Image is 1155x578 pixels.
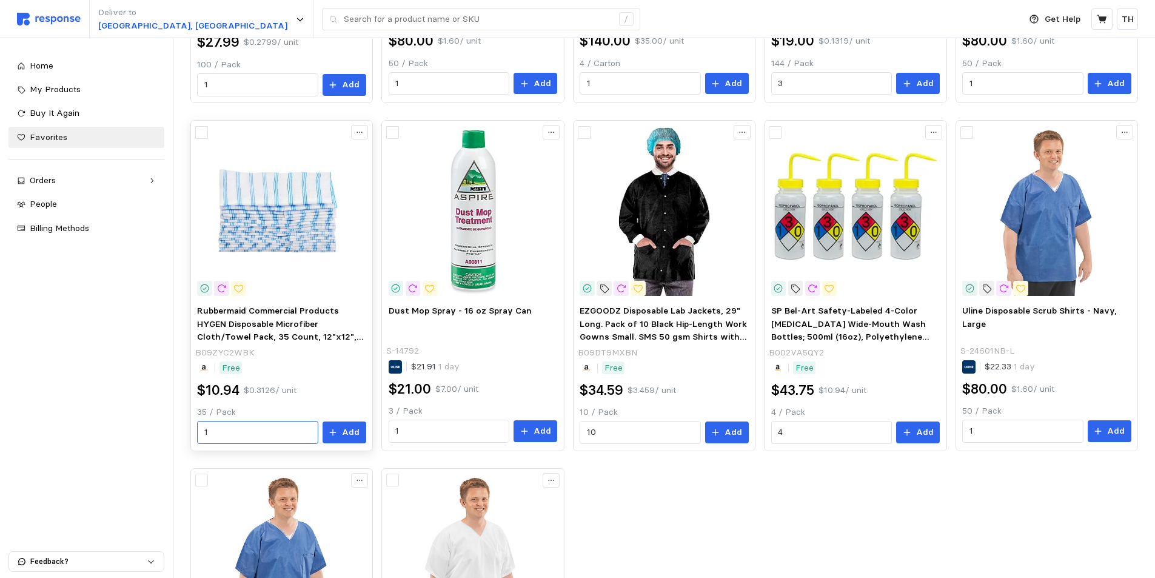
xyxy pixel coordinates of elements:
[395,420,502,442] input: Qty
[960,344,1014,358] p: S-24601NB-L
[962,405,1131,418] p: 50 / Pack
[389,127,557,296] img: S-14792
[628,384,676,397] p: $3.459 / unit
[635,35,684,48] p: $35.00 / unit
[438,35,481,48] p: $1.60 / unit
[323,422,366,443] button: Add
[896,73,940,95] button: Add
[1117,8,1138,30] button: TH
[197,381,239,400] h2: $10.94
[534,77,551,90] p: Add
[342,426,360,439] p: Add
[1011,35,1054,48] p: $1.60 / unit
[244,36,298,49] p: $0.2799 / unit
[195,346,255,360] p: B09ZYC2WBK
[916,77,934,90] p: Add
[1022,8,1088,31] button: Get Help
[8,127,164,149] a: Favorites
[98,6,287,19] p: Deliver to
[771,32,814,50] h2: $19.00
[17,13,81,25] img: svg%3e
[619,12,634,27] div: /
[222,361,240,375] p: Free
[8,218,164,240] a: Billing Methods
[795,361,814,375] p: Free
[580,381,623,400] h2: $34.59
[1045,13,1080,26] p: Get Help
[344,8,612,30] input: Search for a product name or SKU
[98,19,287,33] p: [GEOGRAPHIC_DATA], [GEOGRAPHIC_DATA]
[197,406,366,419] p: 35 / Pack
[197,58,366,72] p: 100 / Pack
[969,73,1076,95] input: Qty
[342,78,360,92] p: Add
[514,420,557,442] button: Add
[389,305,532,316] span: Dust Mop Spray - 16 oz Spray Can
[30,198,57,209] span: People
[435,383,478,396] p: $7.00 / unit
[204,74,311,96] input: Qty
[771,305,929,369] span: SP Bel-Art Safety-Labeled 4-Color [MEDICAL_DATA] Wide-Mouth Wash Bottles; 500ml (16oz), Polyethyl...
[962,57,1131,70] p: 50 / Pack
[514,73,557,95] button: Add
[916,426,934,439] p: Add
[30,174,143,187] div: Orders
[30,223,89,234] span: Billing Methods
[30,556,147,567] p: Feedback?
[580,32,631,50] h2: $140.00
[819,35,870,48] p: $0.1319 / unit
[386,344,419,358] p: S-14792
[8,170,164,192] a: Orders
[580,127,748,296] img: 71nIrg1YCfL.__AC_SX300_SY300_QL70_FMwebp_.jpg
[389,32,434,50] h2: $80.00
[771,381,814,400] h2: $43.75
[1011,361,1035,372] span: 1 day
[8,193,164,215] a: People
[1011,383,1054,396] p: $1.60 / unit
[962,127,1131,296] img: S-24601NB-L
[771,127,940,296] img: 419wsvRJRML._SY445_SX342_QL70_FMwebp_.jpg
[389,380,431,398] h2: $21.00
[705,73,749,95] button: Add
[985,360,1035,374] p: $22.33
[771,406,940,419] p: 4 / Pack
[769,346,824,360] p: B002VA5QY2
[30,107,79,118] span: Buy It Again
[9,552,164,571] button: Feedback?
[580,305,747,381] span: EZGOODZ Disposable Lab Jackets, 29" Long. Pack of 10 Black Hip-Length Work Gowns Small. SMS 50 gs...
[244,384,296,397] p: $0.3126 / unit
[1088,420,1131,442] button: Add
[962,380,1007,398] h2: $80.00
[197,127,366,296] img: 41bKHm22DbL._SX522_.jpg
[771,57,940,70] p: 144 / Pack
[389,57,557,70] p: 50 / Pack
[1107,77,1125,90] p: Add
[580,406,748,419] p: 10 / Pack
[323,74,366,96] button: Add
[389,405,557,418] p: 3 / Pack
[1088,73,1131,95] button: Add
[587,422,694,443] input: Qty
[411,360,460,374] p: $21.91
[819,384,866,397] p: $10.94 / unit
[534,425,551,438] p: Add
[197,33,239,52] h2: $27.99
[778,73,885,95] input: Qty
[30,84,81,95] span: My Products
[1107,425,1125,438] p: Add
[578,346,637,360] p: B09DT9MXBN
[30,60,53,71] span: Home
[395,73,502,95] input: Qty
[962,305,1117,329] span: Uline Disposable Scrub Shirts - Navy, Large
[8,102,164,124] a: Buy It Again
[969,420,1076,442] input: Qty
[30,132,67,143] span: Favorites
[705,422,749,443] button: Add
[8,55,164,77] a: Home
[896,422,940,443] button: Add
[436,361,460,372] span: 1 day
[962,32,1007,50] h2: $80.00
[778,422,885,443] input: Qty
[725,77,742,90] p: Add
[725,426,742,439] p: Add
